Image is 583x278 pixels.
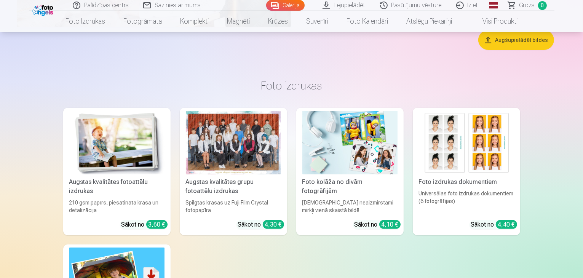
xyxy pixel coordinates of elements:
[56,11,114,32] a: Foto izdrukas
[218,11,259,32] a: Magnēti
[355,220,401,229] div: Sākot no
[478,30,554,50] button: Augšupielādēt bildes
[259,11,297,32] a: Krūzes
[180,108,287,235] a: Augstas kvalitātes grupu fotoattēlu izdrukasSpilgtas krāsas uz Fuji Film Crystal fotopapīraSākot ...
[461,11,527,32] a: Visi produkti
[238,220,284,229] div: Sākot no
[337,11,397,32] a: Foto kalendāri
[416,177,517,187] div: Foto izdrukas dokumentiem
[114,11,171,32] a: Fotogrāmata
[413,108,520,235] a: Foto izdrukas dokumentiemFoto izdrukas dokumentiemUniversālas foto izdrukas dokumentiem (6 fotogr...
[63,108,171,235] a: Augstas kvalitātes fotoattēlu izdrukasAugstas kvalitātes fotoattēlu izdrukas210 gsm papīrs, piesā...
[471,220,517,229] div: Sākot no
[66,199,168,214] div: 210 gsm papīrs, piesātināta krāsa un detalizācija
[171,11,218,32] a: Komplekti
[183,177,284,196] div: Augstas kvalitātes grupu fotoattēlu izdrukas
[416,190,517,214] div: Universālas foto izdrukas dokumentiem (6 fotogrāfijas)
[299,199,401,214] div: [DEMOGRAPHIC_DATA] neaizmirstami mirkļi vienā skaistā bildē
[69,111,165,174] img: Augstas kvalitātes fotoattēlu izdrukas
[146,220,168,229] div: 3,60 €
[397,11,461,32] a: Atslēgu piekariņi
[66,177,168,196] div: Augstas kvalitātes fotoattēlu izdrukas
[183,199,284,214] div: Spilgtas krāsas uz Fuji Film Crystal fotopapīra
[419,111,514,174] img: Foto izdrukas dokumentiem
[538,1,547,10] span: 0
[496,220,517,229] div: 4,40 €
[263,220,284,229] div: 4,30 €
[379,220,401,229] div: 4,10 €
[296,108,404,235] a: Foto kolāža no divām fotogrāfijāmFoto kolāža no divām fotogrāfijām[DEMOGRAPHIC_DATA] neaizmirstam...
[69,79,514,93] h3: Foto izdrukas
[519,1,535,10] span: Grozs
[121,220,168,229] div: Sākot no
[302,111,398,174] img: Foto kolāža no divām fotogrāfijām
[32,3,55,16] img: /fa1
[299,177,401,196] div: Foto kolāža no divām fotogrāfijām
[297,11,337,32] a: Suvenīri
